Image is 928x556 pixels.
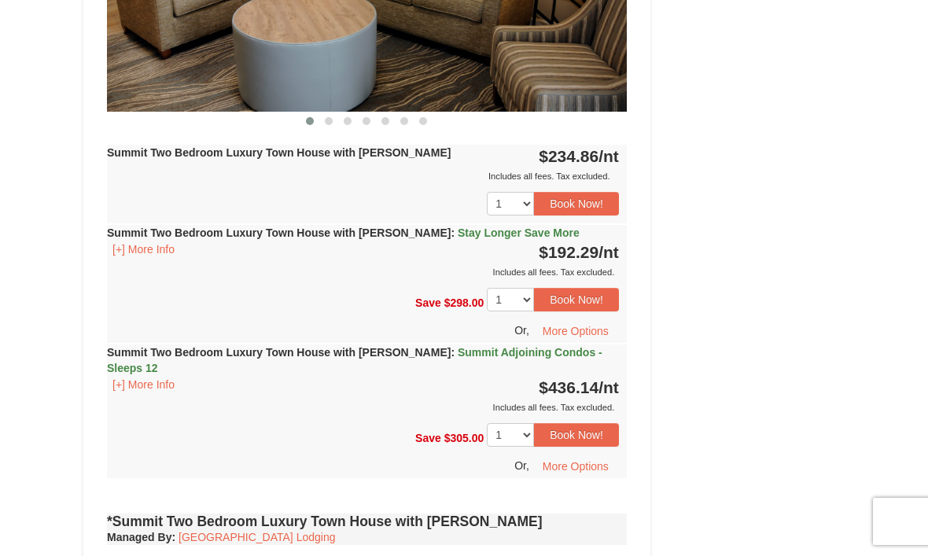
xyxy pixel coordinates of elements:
[107,531,171,543] span: Managed By
[107,514,627,529] h4: *Summit Two Bedroom Luxury Town House with [PERSON_NAME]
[107,376,180,393] button: [+] More Info
[107,346,602,374] strong: Summit Two Bedroom Luxury Town House with [PERSON_NAME]
[107,226,580,239] strong: Summit Two Bedroom Luxury Town House with [PERSON_NAME]
[179,531,335,543] a: [GEOGRAPHIC_DATA] Lodging
[451,226,455,239] span: :
[534,288,619,311] button: Book Now!
[532,455,619,478] button: More Options
[534,423,619,447] button: Book Now!
[534,192,619,215] button: Book Now!
[514,324,529,337] span: Or,
[107,146,451,159] strong: Summit Two Bedroom Luxury Town House with [PERSON_NAME]
[444,432,484,444] span: $305.00
[415,432,441,444] span: Save
[107,346,602,374] span: Summit Adjoining Condos - Sleeps 12
[532,319,619,343] button: More Options
[107,168,619,184] div: Includes all fees. Tax excluded.
[107,400,619,415] div: Includes all fees. Tax excluded.
[444,296,484,309] span: $298.00
[598,378,619,396] span: /nt
[539,147,619,165] strong: $234.86
[451,346,455,359] span: :
[107,241,180,258] button: [+] More Info
[539,243,598,261] span: $192.29
[415,296,441,309] span: Save
[598,243,619,261] span: /nt
[514,459,529,472] span: Or,
[598,147,619,165] span: /nt
[539,378,598,396] span: $436.14
[107,264,619,280] div: Includes all fees. Tax excluded.
[107,531,175,543] strong: :
[458,226,580,239] span: Stay Longer Save More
